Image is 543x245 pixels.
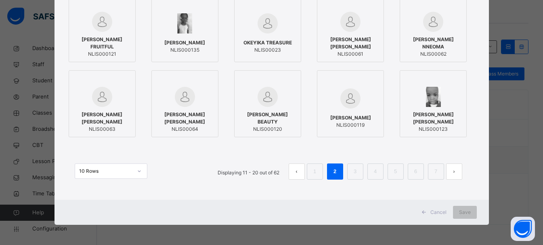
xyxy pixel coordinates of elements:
span: NLIS000135 [164,46,205,54]
li: 6 [408,163,424,180]
span: NLIS00023 [243,46,292,54]
span: [PERSON_NAME] FRUITFUL [73,36,131,50]
a: 4 [371,166,379,177]
a: 1 [311,166,319,177]
span: [PERSON_NAME] [PERSON_NAME] [73,111,131,126]
img: default.svg [92,12,112,32]
a: 6 [412,166,419,177]
li: 5 [388,163,404,180]
span: [PERSON_NAME] NNEOMA [404,36,462,50]
span: [PERSON_NAME] [330,114,371,121]
span: NLIS00064 [156,126,214,133]
span: NLIS00063 [73,126,131,133]
img: default.svg [423,12,443,32]
a: 5 [392,166,399,177]
button: Open asap [511,217,535,241]
span: Save [459,209,471,216]
span: Cancel [430,209,447,216]
li: 上一页 [289,163,305,180]
li: 3 [347,163,363,180]
img: default.svg [258,87,278,107]
span: NLIS000121 [73,50,131,58]
span: [PERSON_NAME] BEAUTY [239,111,297,126]
li: 下一页 [446,163,462,180]
a: 7 [432,166,440,177]
button: next page [446,163,462,180]
img: default.svg [340,12,361,32]
span: NLIS00062 [404,50,462,58]
span: NLIS000120 [239,126,297,133]
li: 2 [327,163,343,180]
span: NLIS000123 [404,126,462,133]
span: [PERSON_NAME] [164,39,205,46]
span: [PERSON_NAME] [PERSON_NAME] [156,111,214,126]
img: NLIS000123.png [426,87,441,107]
img: default.svg [258,13,278,34]
a: 2 [331,166,339,177]
li: 1 [307,163,323,180]
span: [PERSON_NAME] [PERSON_NAME] [321,36,379,50]
img: default.svg [175,87,195,107]
li: Displaying 11 - 20 out of 62 [212,163,285,180]
span: OKEYIKA TREASURE [243,39,292,46]
button: prev page [289,163,305,180]
span: NLIS00061 [321,50,379,58]
a: 3 [351,166,359,177]
img: default.svg [92,87,112,107]
img: default.svg [340,88,361,109]
span: [PERSON_NAME] [PERSON_NAME] [404,111,462,126]
span: NLIS000119 [330,121,371,129]
div: 10 Rows [79,168,132,175]
li: 7 [428,163,444,180]
img: NLIS000135.png [177,13,193,34]
li: 4 [367,163,384,180]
